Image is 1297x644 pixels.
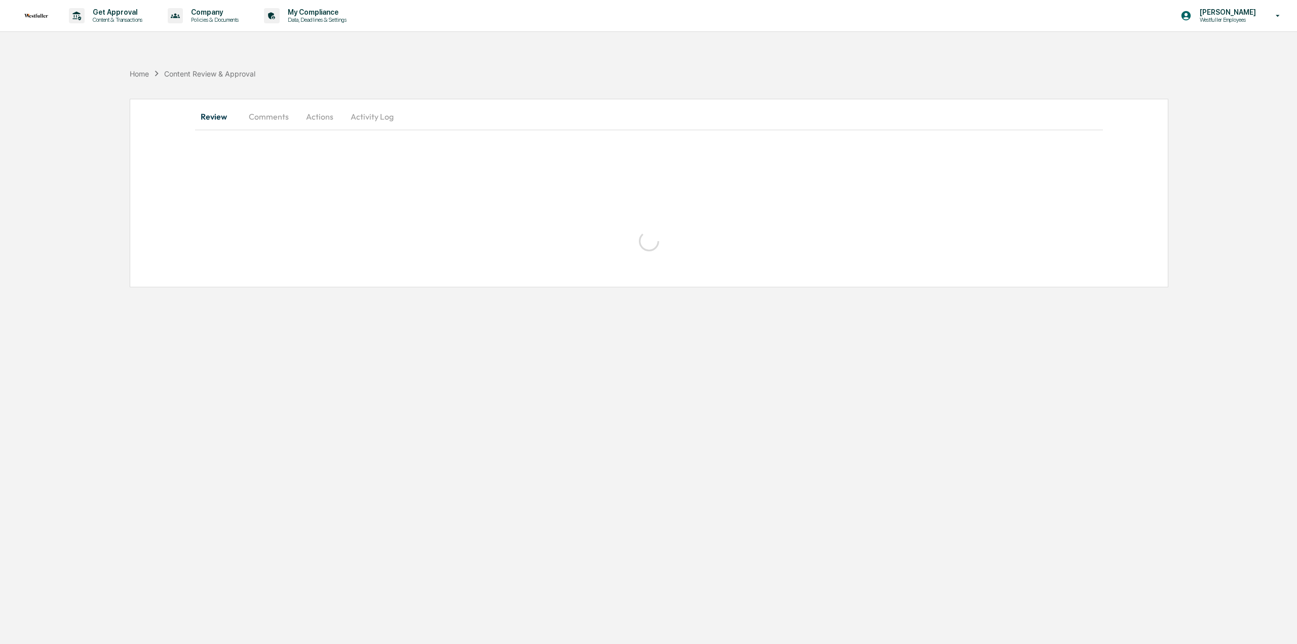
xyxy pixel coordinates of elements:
[85,8,147,16] p: Get Approval
[130,69,149,78] div: Home
[297,104,342,129] button: Actions
[280,16,352,23] p: Data, Deadlines & Settings
[195,104,241,129] button: Review
[342,104,402,129] button: Activity Log
[24,14,49,18] img: logo
[183,16,244,23] p: Policies & Documents
[280,8,352,16] p: My Compliance
[1192,8,1261,16] p: [PERSON_NAME]
[85,16,147,23] p: Content & Transactions
[1192,16,1261,23] p: Westfuller Employees
[164,69,255,78] div: Content Review & Approval
[195,104,1103,129] div: secondary tabs example
[183,8,244,16] p: Company
[241,104,297,129] button: Comments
